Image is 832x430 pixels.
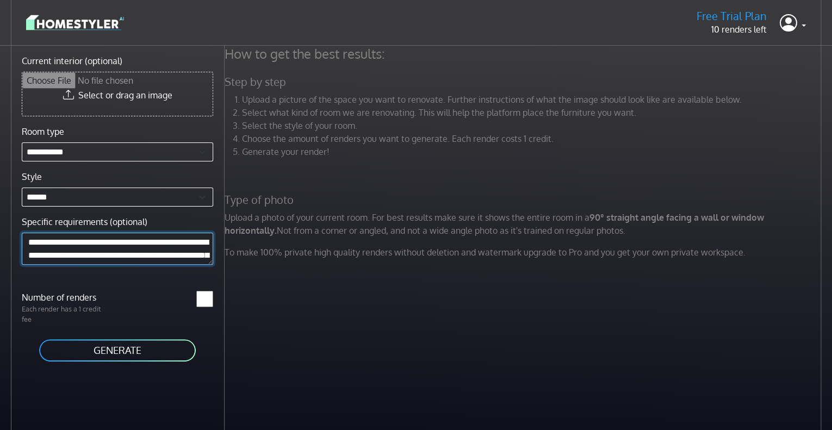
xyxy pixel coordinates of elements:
[218,75,830,89] h5: Step by step
[697,9,767,23] h5: Free Trial Plan
[22,125,64,138] label: Room type
[697,23,767,36] p: 10 renders left
[218,246,830,259] p: To make 100% private high quality renders without deletion and watermark upgrade to Pro and you g...
[242,93,824,106] li: Upload a picture of the space you want to renovate. Further instructions of what the image should...
[218,46,830,62] h4: How to get the best results:
[242,106,824,119] li: Select what kind of room we are renovating. This will help the platform place the furniture you w...
[22,54,122,67] label: Current interior (optional)
[218,211,830,237] p: Upload a photo of your current room. For best results make sure it shows the entire room in a Not...
[15,291,117,304] label: Number of renders
[22,215,147,228] label: Specific requirements (optional)
[26,13,124,32] img: logo-3de290ba35641baa71223ecac5eacb59cb85b4c7fdf211dc9aaecaaee71ea2f8.svg
[242,119,824,132] li: Select the style of your room.
[242,132,824,145] li: Choose the amount of renders you want to generate. Each render costs 1 credit.
[38,338,197,363] button: GENERATE
[15,304,117,325] p: Each render has a 1 credit fee
[242,145,824,158] li: Generate your render!
[218,193,830,207] h5: Type of photo
[22,170,42,183] label: Style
